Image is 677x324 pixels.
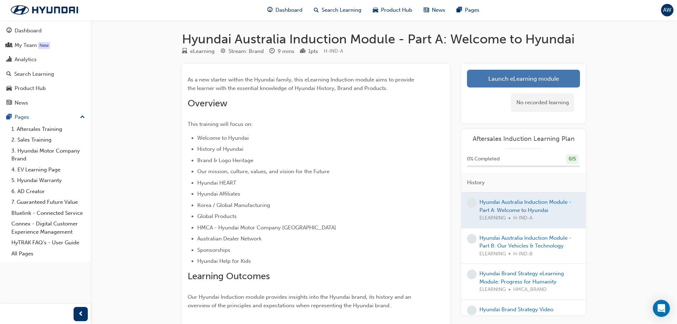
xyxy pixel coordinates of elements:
[197,191,240,197] span: Hyundai Affiliates
[197,224,336,231] span: HMCA - Hyundai Motor Company [GEOGRAPHIC_DATA]
[479,250,506,258] span: ELEARNING
[80,113,85,122] span: up-icon
[511,93,574,112] div: No recorded learning
[479,235,571,249] a: Hyundai Australia Induction Module - Part B: Our Vehicles & Technology
[269,47,294,56] div: Duration
[308,3,367,17] a: search-iconSearch Learning
[197,157,253,164] span: Brand & Logo Heritage
[6,85,12,92] span: car-icon
[3,39,88,52] a: My Team
[467,70,580,87] a: Launch eLearning module
[188,98,227,109] span: Overview
[322,6,361,14] span: Search Learning
[197,135,249,141] span: Welcome to Hyundai
[9,124,88,135] a: 1. Aftersales Training
[15,27,42,35] div: Dashboard
[467,270,477,279] span: learningRecordVerb_NONE-icon
[3,53,88,66] a: Analytics
[6,28,12,34] span: guage-icon
[9,208,88,219] a: Bluelink - Connected Service
[190,47,215,55] div: eLearning
[197,168,329,175] span: Our mission, culture, values, and vision for the Future
[4,2,85,17] img: Trak
[314,6,319,15] span: search-icon
[9,237,88,248] a: HyTRAK FAQ's - User Guide
[229,47,264,55] div: Stream: Brand
[373,6,378,15] span: car-icon
[432,6,445,14] span: News
[418,3,451,17] a: news-iconNews
[14,70,54,78] div: Search Learning
[3,68,88,81] a: Search Learning
[15,84,46,92] div: Product Hub
[300,47,318,56] div: Points
[275,6,302,14] span: Dashboard
[188,121,253,127] span: This training will focus on:
[467,198,477,208] span: learningRecordVerb_NONE-icon
[9,134,88,145] a: 2. Sales Training
[267,6,273,15] span: guage-icon
[197,258,251,264] span: Hyundai Help for Kids
[182,31,586,47] h1: Hyundai Australia Induction Module - Part A: Welcome to Hyundai
[15,113,29,121] div: Pages
[467,155,500,163] span: 0 % Completed
[3,111,88,124] button: Pages
[6,57,12,63] span: chart-icon
[220,48,226,55] span: target-icon
[269,48,275,55] span: clock-icon
[6,71,11,78] span: search-icon
[197,180,236,186] span: Hyundai HEART
[479,286,506,294] span: ELEARNING
[566,154,579,164] div: 0 / 5
[9,145,88,164] a: 3. Hyundai Motor Company Brand
[308,47,318,55] div: 1 pts
[38,42,50,49] div: Tooltip anchor
[15,41,37,49] div: My Team
[424,6,429,15] span: news-icon
[9,248,88,259] a: All Pages
[197,235,262,242] span: Australian Dealer Network
[6,42,12,49] span: people-icon
[9,218,88,237] a: Connex - Digital Customer Experience Management
[467,179,485,187] span: History
[465,6,479,14] span: Pages
[3,96,88,110] a: News
[197,247,230,253] span: Sponsorships
[182,48,187,55] span: learningResourceType_ELEARNING-icon
[467,135,580,143] span: Aftersales Induction Learning Plan
[6,100,12,106] span: news-icon
[661,4,673,16] button: AW
[9,186,88,197] a: 6. AD Creator
[182,47,215,56] div: Type
[467,306,477,315] span: learningRecordVerb_NONE-icon
[188,271,270,282] span: Learning Outcomes
[197,146,243,152] span: History of Hyundai
[262,3,308,17] a: guage-iconDashboard
[6,114,12,121] span: pages-icon
[9,164,88,175] a: 4. EV Learning Page
[324,48,343,54] span: Learning resource code
[300,48,305,55] span: podium-icon
[3,24,88,37] a: Dashboard
[9,197,88,208] a: 7. Guaranteed Future Value
[3,82,88,95] a: Product Hub
[457,6,462,15] span: pages-icon
[9,175,88,186] a: 5. Hyundai Warranty
[513,250,533,258] span: H-IND-B
[451,3,485,17] a: pages-iconPages
[197,213,237,219] span: Global Products
[653,300,670,317] div: Open Intercom Messenger
[197,202,270,208] span: Korea / Global Manufacturing
[15,99,28,107] div: News
[78,310,84,319] span: prev-icon
[467,234,477,244] span: learningRecordVerb_NONE-icon
[188,294,413,309] span: Our Hyundai Induction module provides insights into the Hyundai brand, its history and an overvie...
[367,3,418,17] a: car-iconProduct Hub
[278,47,294,55] div: 9 mins
[479,270,564,285] a: Hyundai Brand Strategy eLearning Module: Progress for Humanity
[479,306,553,321] a: Hyundai Brand Strategy Video Presentations
[3,23,88,111] button: DashboardMy TeamAnalyticsSearch LearningProduct HubNews
[188,76,415,91] span: As a new starter within the Hyundai family, this eLearning Induction module aims to provide the l...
